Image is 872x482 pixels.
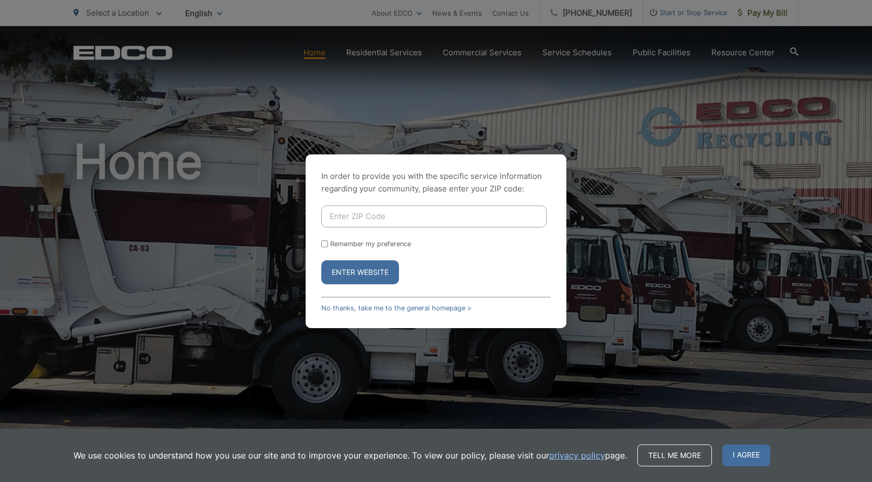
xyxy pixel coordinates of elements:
[330,240,411,248] label: Remember my preference
[321,304,471,312] a: No thanks, take me to the general homepage >
[74,449,627,462] p: We use cookies to understand how you use our site and to improve your experience. To view our pol...
[549,449,605,462] a: privacy policy
[321,170,551,195] p: In order to provide you with the specific service information regarding your community, please en...
[637,444,712,466] a: Tell me more
[722,444,770,466] span: I agree
[321,260,399,284] button: Enter Website
[321,206,547,227] input: Enter ZIP Code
